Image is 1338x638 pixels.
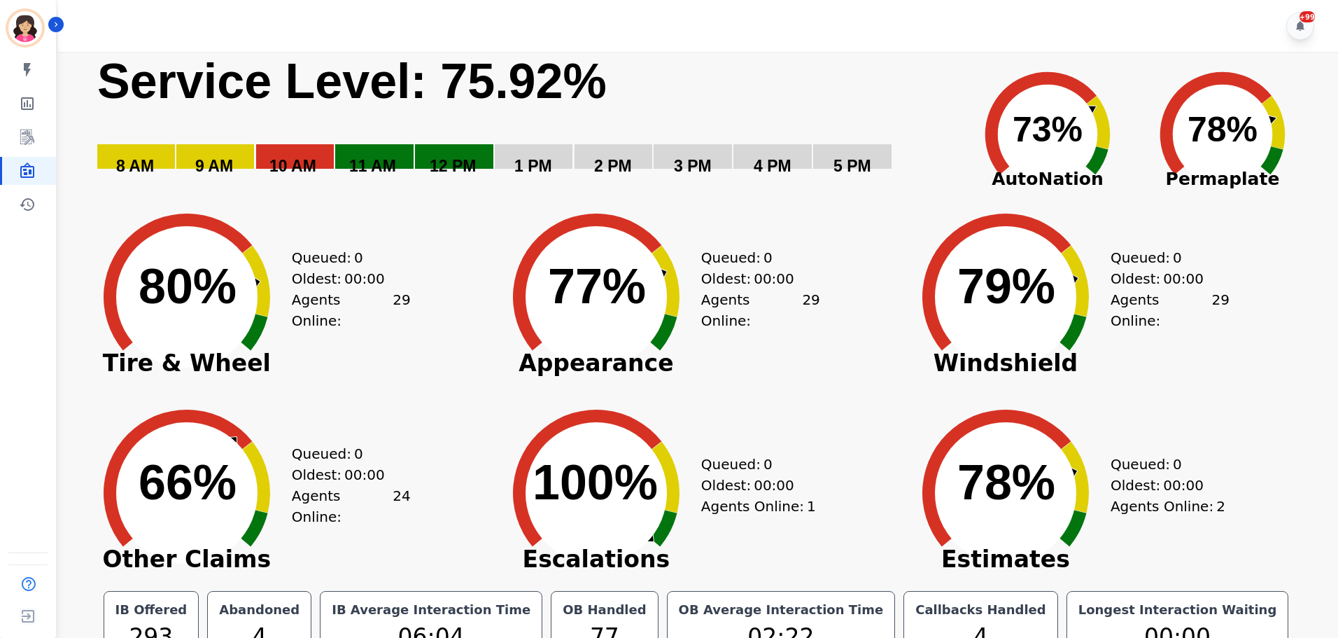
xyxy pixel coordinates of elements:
[701,289,820,331] div: Agents Online:
[292,443,397,464] div: Queued:
[913,600,1049,620] div: Callbacks Handled
[1211,289,1229,331] span: 29
[1111,247,1216,268] div: Queued:
[354,443,363,464] span: 0
[491,356,701,370] span: Appearance
[1300,11,1315,22] div: +99
[701,268,806,289] div: Oldest:
[754,268,794,289] span: 00:00
[1111,475,1216,496] div: Oldest:
[1216,496,1225,517] span: 2
[344,268,385,289] span: 00:00
[763,454,773,475] span: 0
[901,356,1111,370] span: Windshield
[1188,110,1258,149] text: 78%
[393,289,410,331] span: 29
[833,157,871,175] text: 5 PM
[1173,247,1182,268] span: 0
[1111,454,1216,475] div: Queued:
[216,600,302,620] div: Abandoned
[139,259,237,314] text: 80%
[957,259,1055,314] text: 79%
[491,553,701,567] span: Escalations
[1013,110,1083,149] text: 73%
[292,289,411,331] div: Agents Online:
[344,464,385,485] span: 00:00
[292,485,411,527] div: Agents Online:
[754,475,794,496] span: 00:00
[292,268,397,289] div: Oldest:
[594,157,632,175] text: 2 PM
[548,259,646,314] text: 77%
[1111,268,1216,289] div: Oldest:
[1076,600,1280,620] div: Longest Interaction Waiting
[1163,268,1204,289] span: 00:00
[269,157,316,175] text: 10 AM
[82,356,292,370] span: Tire & Wheel
[139,455,237,510] text: 66%
[8,11,42,45] img: Bordered avatar
[957,455,1055,510] text: 78%
[676,600,887,620] div: OB Average Interaction Time
[802,289,819,331] span: 29
[763,247,773,268] span: 0
[807,496,816,517] span: 1
[754,157,791,175] text: 4 PM
[195,157,233,175] text: 9 AM
[701,475,806,496] div: Oldest:
[292,247,397,268] div: Queued:
[116,157,154,175] text: 8 AM
[1173,454,1182,475] span: 0
[901,553,1111,567] span: Estimates
[701,454,806,475] div: Queued:
[1163,475,1204,496] span: 00:00
[430,157,476,175] text: 12 PM
[96,52,957,195] svg: Service Level: 0%
[533,455,658,510] text: 100%
[560,600,649,620] div: OB Handled
[1111,496,1230,517] div: Agents Online:
[349,157,396,175] text: 11 AM
[113,600,190,620] div: IB Offered
[701,496,820,517] div: Agents Online:
[393,485,410,527] span: 24
[514,157,552,175] text: 1 PM
[1111,289,1230,331] div: Agents Online:
[701,247,806,268] div: Queued:
[674,157,712,175] text: 3 PM
[292,464,397,485] div: Oldest:
[1135,166,1310,193] span: Permaplate
[329,600,533,620] div: IB Average Interaction Time
[960,166,1135,193] span: AutoNation
[354,247,363,268] span: 0
[97,54,607,109] text: Service Level: 75.92%
[82,553,292,567] span: Other Claims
